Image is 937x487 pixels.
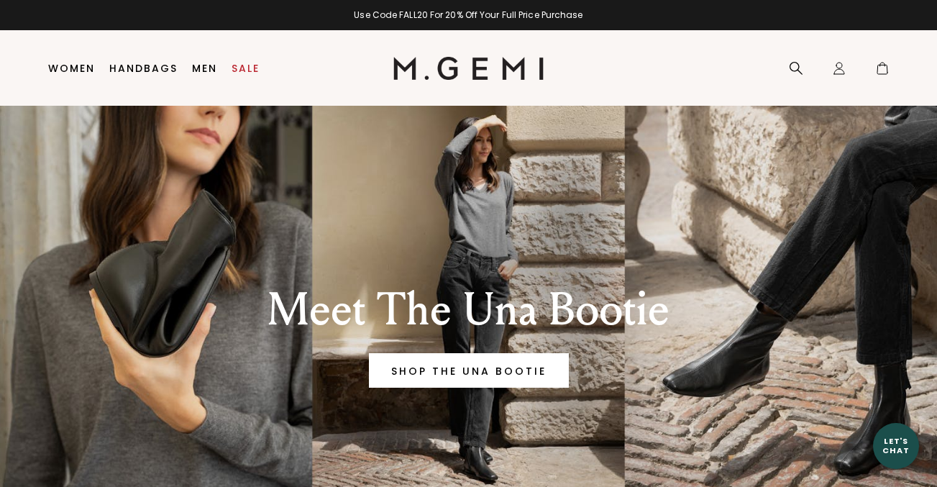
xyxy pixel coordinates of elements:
a: Men [192,63,217,74]
div: Meet The Una Bootie [202,284,736,336]
div: Let's Chat [873,437,919,455]
img: M.Gemi [393,57,544,80]
a: Sale [232,63,260,74]
a: Banner primary button [369,353,569,388]
a: Handbags [109,63,178,74]
a: Women [48,63,95,74]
